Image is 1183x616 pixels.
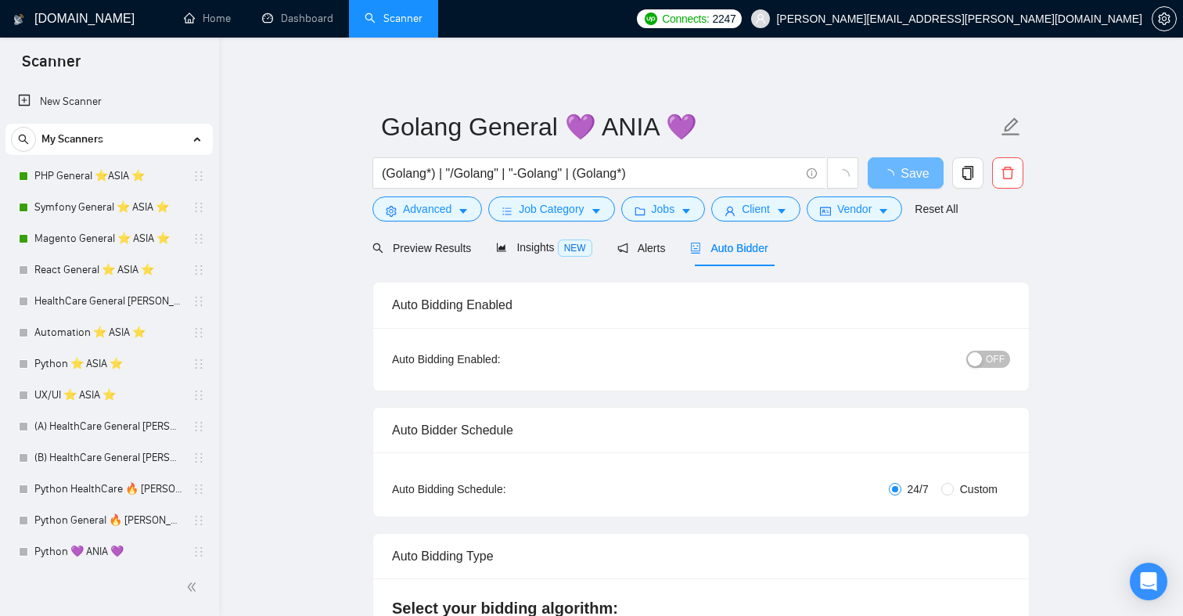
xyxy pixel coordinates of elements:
span: holder [192,201,205,214]
span: area-chart [496,242,507,253]
span: caret-down [776,205,787,217]
a: UX/UI ⭐️ ASIA ⭐️ [34,380,183,411]
a: setting [1152,13,1177,25]
a: (A) HealthCare General [PERSON_NAME] 🔥 [PERSON_NAME] 🔥 [34,411,183,442]
span: holder [192,389,205,402]
a: Python General 🔥 [PERSON_NAME] 🔥 [34,505,183,536]
span: search [372,243,383,254]
a: homeHome [184,12,231,25]
a: (B) HealthCare General [PERSON_NAME] K 🔥 [PERSON_NAME] 🔥 [34,442,183,474]
button: folderJobscaret-down [621,196,706,222]
span: 24/7 [901,481,935,498]
input: Scanner name... [381,107,998,146]
span: holder [192,483,205,495]
img: logo [13,7,24,32]
span: holder [192,358,205,370]
button: Save [868,157,944,189]
img: upwork-logo.png [645,13,657,25]
button: setting [1152,6,1177,31]
div: Auto Bidder Schedule [392,408,1010,452]
span: search [12,134,35,145]
span: caret-down [681,205,692,217]
span: idcard [820,205,831,217]
span: Insights [496,241,591,254]
span: delete [993,166,1023,180]
span: Alerts [617,242,666,254]
button: delete [992,157,1023,189]
span: holder [192,546,205,558]
span: Save [901,164,929,183]
span: info-circle [807,168,817,178]
span: caret-down [591,205,602,217]
span: holder [192,326,205,339]
span: 2247 [712,10,735,27]
button: userClientcaret-down [711,196,800,222]
span: loading [836,169,850,183]
span: bars [502,205,512,217]
span: holder [192,452,205,464]
input: Search Freelance Jobs... [382,164,800,183]
div: Auto Bidding Type [392,534,1010,578]
span: folder [635,205,645,217]
span: user [755,13,766,24]
span: caret-down [878,205,889,217]
span: holder [192,264,205,276]
span: caret-down [458,205,469,217]
span: robot [690,243,701,254]
a: Symfony General ⭐️ ASIA ⭐️ [34,192,183,223]
a: Python 💜 ANIA 💜 [34,536,183,567]
span: double-left [186,579,202,595]
button: copy [952,157,983,189]
div: Auto Bidding Schedule: [392,481,598,498]
button: barsJob Categorycaret-down [488,196,614,222]
span: holder [192,170,205,182]
span: copy [953,166,983,180]
a: Magento General ⭐️ ASIA ⭐️ [34,223,183,254]
span: Vendor [837,200,872,218]
a: HealthCare General [PERSON_NAME] ⭐️ASIA⭐️ [34,286,183,317]
a: New Scanner [18,86,200,117]
span: edit [1001,117,1021,137]
div: Auto Bidding Enabled [392,283,1010,327]
a: React General ⭐️ ASIA ⭐️ [34,254,183,286]
a: searchScanner [365,12,422,25]
span: Scanner [9,50,93,83]
span: Custom [954,481,1004,498]
span: holder [192,295,205,308]
span: loading [882,169,901,182]
span: Connects: [662,10,709,27]
a: Python HealthCare 🔥 [PERSON_NAME] 🔥 [34,474,183,505]
div: Open Intercom Messenger [1130,563,1167,600]
span: holder [192,514,205,527]
span: setting [386,205,397,217]
a: Reset All [915,200,958,218]
span: holder [192,420,205,433]
a: Automation ⭐️ ASIA ⭐️ [34,317,183,348]
span: setting [1152,13,1176,25]
span: Preview Results [372,242,471,254]
button: idcardVendorcaret-down [807,196,902,222]
a: PHP General ⭐️ASIA ⭐️ [34,160,183,192]
span: Client [742,200,770,218]
span: My Scanners [41,124,103,155]
span: OFF [986,351,1005,368]
span: holder [192,232,205,245]
a: dashboardDashboard [262,12,333,25]
span: notification [617,243,628,254]
span: NEW [558,240,592,257]
button: search [11,127,36,152]
span: Jobs [652,200,675,218]
span: Auto Bidder [690,242,768,254]
a: Python ⭐️ ASIA ⭐️ [34,348,183,380]
button: settingAdvancedcaret-down [372,196,482,222]
li: New Scanner [5,86,213,117]
span: user [725,205,735,217]
span: Advanced [403,200,451,218]
div: Auto Bidding Enabled: [392,351,598,368]
span: Job Category [519,200,584,218]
